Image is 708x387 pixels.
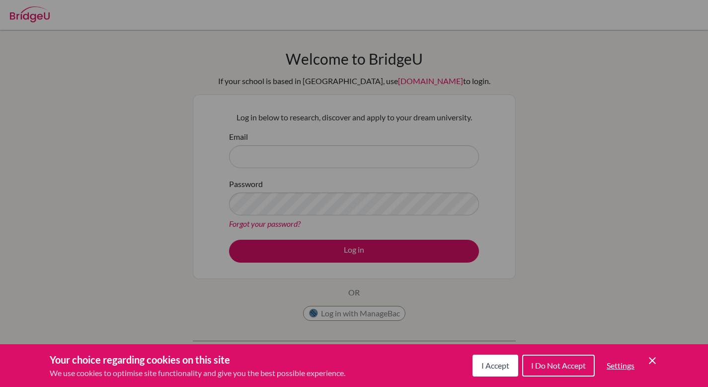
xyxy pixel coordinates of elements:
button: Settings [599,356,642,376]
button: I Do Not Accept [522,355,595,377]
button: Save and close [646,355,658,367]
span: I Do Not Accept [531,361,586,370]
span: I Accept [481,361,509,370]
p: We use cookies to optimise site functionality and give you the best possible experience. [50,367,345,379]
h3: Your choice regarding cookies on this site [50,352,345,367]
button: I Accept [472,355,518,377]
span: Settings [607,361,634,370]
